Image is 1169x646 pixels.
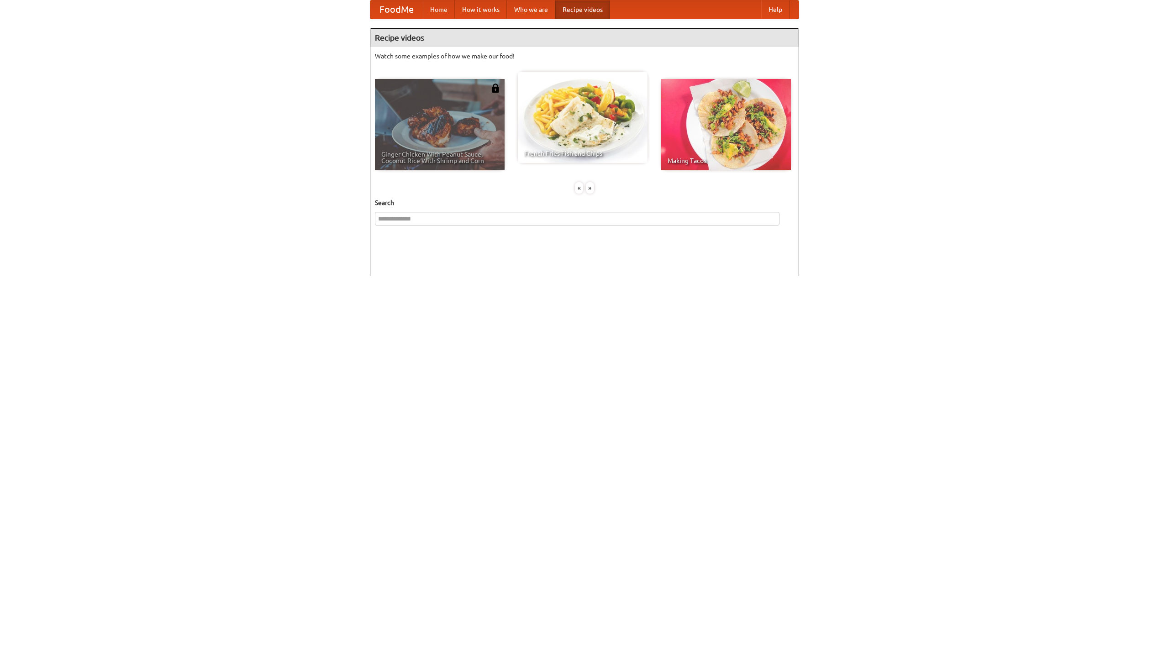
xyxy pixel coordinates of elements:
h4: Recipe videos [370,29,799,47]
a: French Fries Fish and Chips [518,72,648,163]
p: Watch some examples of how we make our food! [375,52,794,61]
a: Making Tacos [661,79,791,170]
span: French Fries Fish and Chips [524,150,641,157]
a: Home [423,0,455,19]
a: How it works [455,0,507,19]
span: Making Tacos [668,158,785,164]
a: Recipe videos [555,0,610,19]
img: 483408.png [491,84,500,93]
a: Who we are [507,0,555,19]
h5: Search [375,198,794,207]
a: FoodMe [370,0,423,19]
div: « [575,182,583,194]
a: Help [761,0,790,19]
div: » [586,182,594,194]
